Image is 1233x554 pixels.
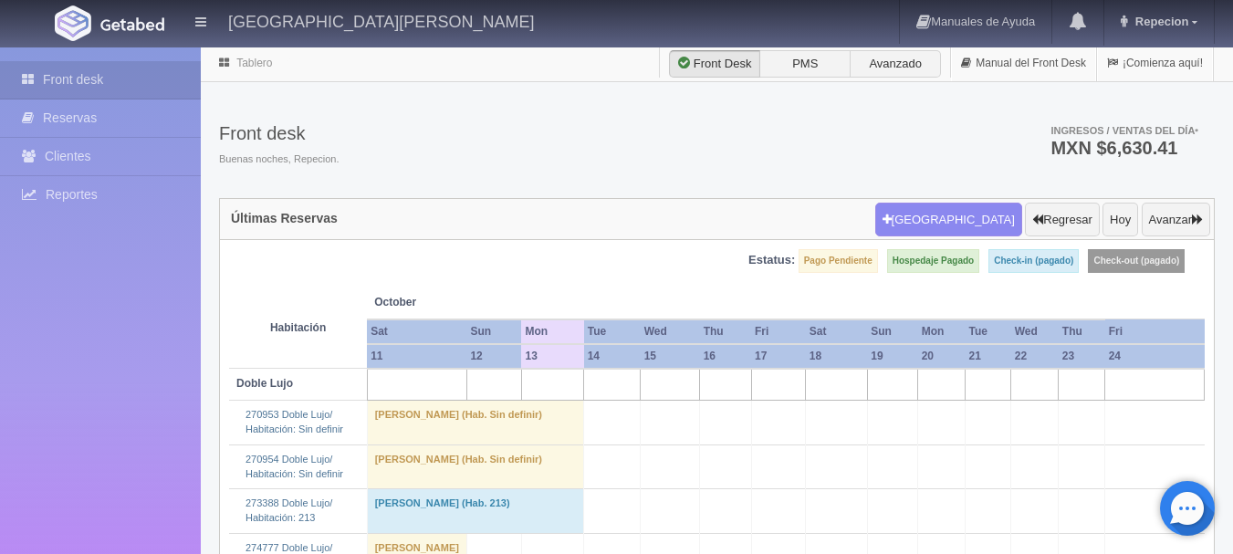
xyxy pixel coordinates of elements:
b: Doble Lujo [236,377,293,390]
button: Hoy [1102,203,1138,237]
th: Wed [641,319,700,344]
th: Wed [1011,319,1059,344]
h3: MXN $6,630.41 [1050,139,1198,157]
label: Check-in (pagado) [988,249,1079,273]
th: 16 [700,344,751,369]
th: Sun [867,319,917,344]
label: Estatus: [748,252,795,269]
button: Avanzar [1142,203,1210,237]
th: Sun [466,319,521,344]
label: Hospedaje Pagado [887,249,979,273]
th: 21 [966,344,1011,369]
label: Pago Pendiente [799,249,878,273]
span: Repecion [1131,15,1189,28]
th: Tue [584,319,641,344]
label: Avanzado [850,50,941,78]
th: Sat [367,319,466,344]
th: Mon [918,319,966,344]
strong: Habitación [270,321,326,334]
td: [PERSON_NAME] (Hab. 213) [367,489,584,533]
th: Thu [700,319,751,344]
a: 270954 Doble Lujo/Habitación: Sin definir [246,454,343,479]
img: Getabed [100,17,164,31]
a: Manual del Front Desk [951,46,1096,81]
th: 12 [466,344,521,369]
th: Fri [751,319,806,344]
img: Getabed [55,5,91,41]
h3: Front desk [219,123,339,143]
a: ¡Comienza aquí! [1097,46,1213,81]
th: 24 [1105,344,1205,369]
label: Check-out (pagado) [1088,249,1185,273]
label: PMS [759,50,851,78]
td: [PERSON_NAME] (Hab. Sin definir) [367,401,584,444]
th: 17 [751,344,806,369]
th: 23 [1059,344,1105,369]
th: 20 [918,344,966,369]
th: 14 [584,344,641,369]
th: 22 [1011,344,1059,369]
span: October [374,295,514,310]
h4: Últimas Reservas [231,212,338,225]
th: Sat [806,319,867,344]
th: Fri [1105,319,1205,344]
th: 13 [521,344,583,369]
span: Ingresos / Ventas del día [1050,125,1198,136]
span: Buenas noches, Repecion. [219,152,339,167]
button: Regresar [1025,203,1099,237]
a: Tablero [236,57,272,69]
button: [GEOGRAPHIC_DATA] [875,203,1022,237]
h4: [GEOGRAPHIC_DATA][PERSON_NAME] [228,9,534,32]
th: 19 [867,344,917,369]
td: [PERSON_NAME] (Hab. Sin definir) [367,444,584,488]
a: 273388 Doble Lujo/Habitación: 213 [246,497,332,523]
th: Thu [1059,319,1105,344]
th: Mon [521,319,583,344]
th: 15 [641,344,700,369]
label: Front Desk [669,50,760,78]
th: 18 [806,344,867,369]
a: 270953 Doble Lujo/Habitación: Sin definir [246,409,343,434]
th: Tue [966,319,1011,344]
th: 11 [367,344,466,369]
